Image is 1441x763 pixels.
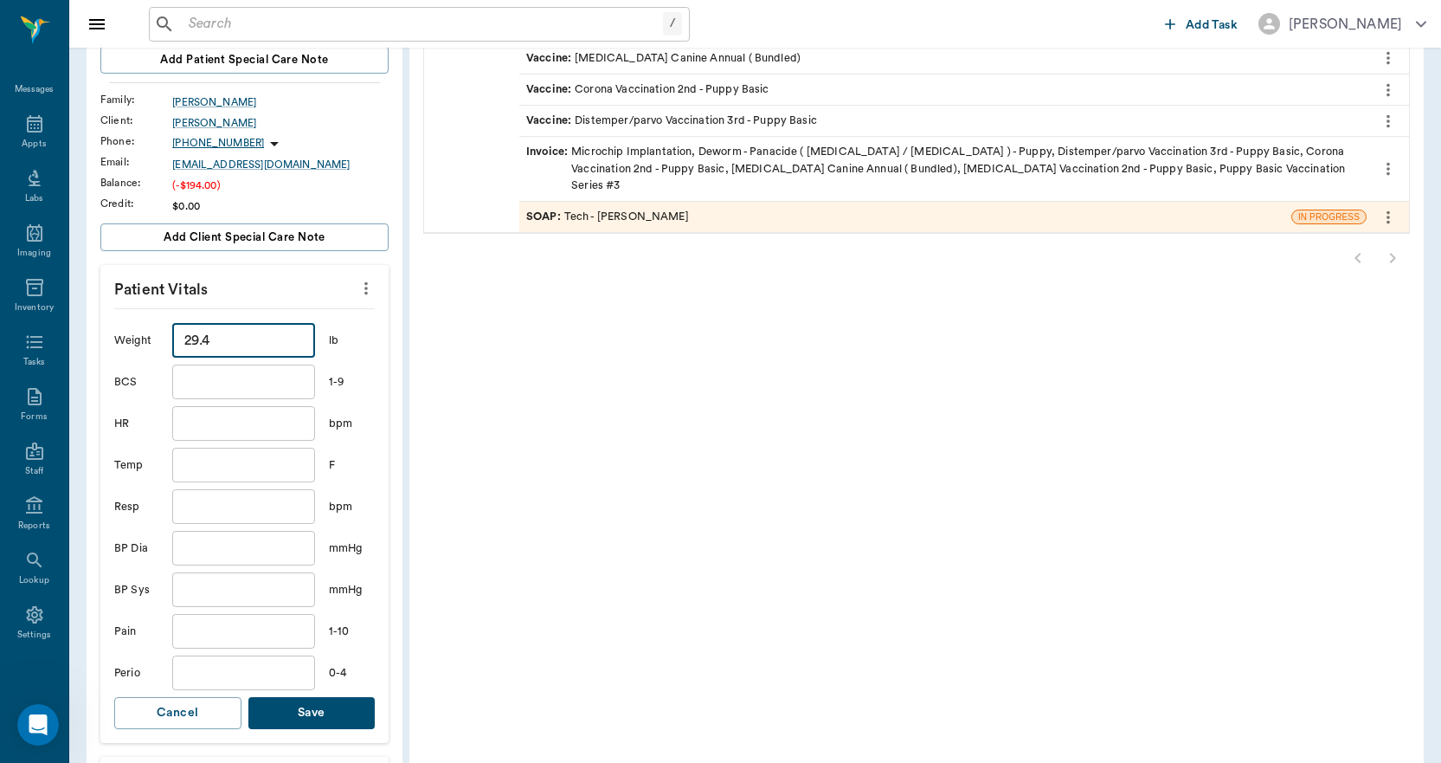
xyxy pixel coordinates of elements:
[25,192,43,205] div: Labs
[82,567,96,581] button: Upload attachment
[526,50,801,67] div: [MEDICAL_DATA] Canine Annual ( Bundled)
[172,115,389,131] a: [PERSON_NAME]
[49,10,77,37] img: Profile image for Lizbeth
[55,567,68,581] button: Gif picker
[172,94,389,110] a: [PERSON_NAME]
[100,223,389,251] button: Add client Special Care Note
[1245,8,1440,40] button: [PERSON_NAME]
[15,301,54,314] div: Inventory
[1158,8,1245,40] button: Add Task
[1374,43,1402,73] button: more
[352,274,380,303] button: more
[526,81,575,98] span: Vaccine :
[25,465,43,478] div: Staff
[329,665,375,682] div: 0-4
[172,157,389,172] a: [EMAIL_ADDRESS][DOMAIN_NAME]
[23,356,45,369] div: Tasks
[1374,203,1402,232] button: more
[22,138,46,151] div: Appts
[172,178,389,193] div: (-$194.00)
[329,374,375,391] div: 1-9
[526,209,564,225] span: SOAP :
[1374,107,1402,136] button: more
[18,520,50,533] div: Reports
[100,46,389,74] button: Add patient Special Care Note
[1374,75,1402,105] button: more
[11,7,44,40] button: go back
[329,499,375,515] div: bpm
[114,540,158,557] div: BP Dia
[84,22,208,39] p: Active in the last 15m
[14,294,284,611] div: Ok I see, thanks for clarifying. In this case, since all the money was retained you will want to ...
[114,697,241,729] button: Cancel
[1374,154,1402,184] button: more
[19,574,49,587] div: Lookup
[100,175,172,191] div: Balance :
[100,196,172,211] div: Credit :
[329,540,375,557] div: mmHg
[100,154,172,170] div: Email :
[329,582,375,598] div: mmHg
[1292,210,1366,223] span: IN PROGRESS
[526,113,817,129] div: Distemper/parvo Vaccination 3rd - Puppy Basic
[17,247,51,260] div: Imaging
[15,83,55,96] div: Messages
[526,81,769,98] div: Corona Vaccination 2nd - Puppy Basic
[76,100,318,269] div: ok separate client [PERSON_NAME]/ paid for clyndamycin and fuerosmide, but needed enalipril inste...
[80,7,114,42] button: Close drawer
[114,457,158,474] div: Temp
[160,50,328,69] span: Add patient Special Care Note
[62,89,332,280] div: ok separate client [PERSON_NAME]/ paid for clyndamycin and fuerosmide, but needed enalipril inste...
[84,9,196,22] h1: [PERSON_NAME]
[526,209,689,225] div: Tech - [PERSON_NAME]
[271,7,304,40] button: Home
[21,411,47,424] div: Forms
[663,12,682,36] div: /
[304,7,335,38] div: Close
[297,560,325,588] button: Send a message…
[100,133,172,149] div: Phone :
[28,304,270,491] div: Ok I see, thanks for clarifying. In this case, since all the money was retained you will want to ...
[329,416,375,432] div: bpm
[14,89,332,294] div: Bert says…
[526,50,575,67] span: Vaccine :
[329,457,375,474] div: F
[100,113,172,128] div: Client :
[100,92,172,107] div: Family :
[182,12,663,36] input: Search
[526,144,1360,194] div: Microchip Implantation, Deworm - Panacide ( [MEDICAL_DATA] / [MEDICAL_DATA] ) - Puppy, Distemper/...
[526,144,571,194] span: Invoice :
[114,665,158,682] div: Perio
[27,567,41,581] button: Emoji picker
[114,333,158,349] div: Weight
[14,294,332,643] div: Lizbeth says…
[114,416,158,432] div: HR
[114,624,158,640] div: Pain
[1289,14,1402,35] div: [PERSON_NAME]
[172,136,264,151] p: [PHONE_NUMBER]
[114,374,158,391] div: BCS
[17,629,52,642] div: Settings
[114,499,158,515] div: Resp
[248,697,376,729] button: Save
[329,333,375,349] div: lb
[164,228,325,247] span: Add client Special Care Note
[172,198,389,214] div: $0.00
[329,624,375,640] div: 1-10
[28,500,270,602] div: For [PERSON_NAME]. I see the clyndamycin costs $24 and the enalipril costs $21. Did you all refun...
[114,582,158,598] div: BP Sys
[526,113,575,129] span: Vaccine :
[17,704,59,746] iframe: Intercom live chat
[15,531,331,560] textarea: Message…
[71,356,127,370] a: #8949e5
[100,265,389,308] p: Patient Vitals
